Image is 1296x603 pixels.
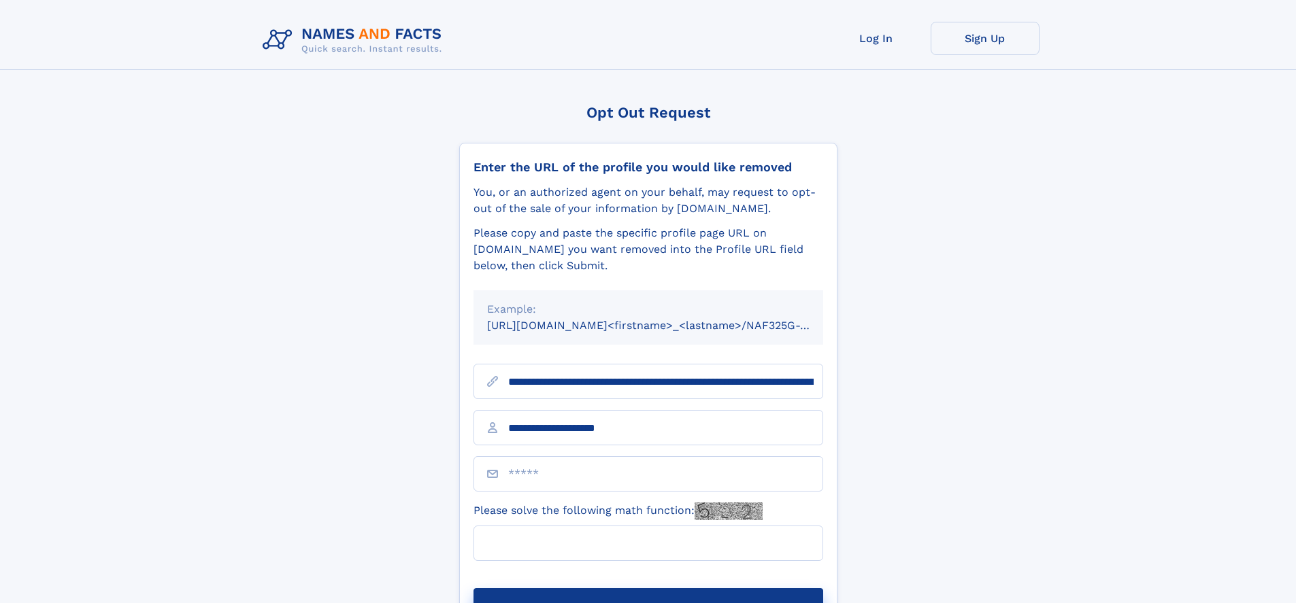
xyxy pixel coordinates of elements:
[487,319,849,332] small: [URL][DOMAIN_NAME]<firstname>_<lastname>/NAF325G-xxxxxxxx
[257,22,453,58] img: Logo Names and Facts
[459,104,837,121] div: Opt Out Request
[473,160,823,175] div: Enter the URL of the profile you would like removed
[487,301,810,317] div: Example:
[931,22,1040,55] a: Sign Up
[473,184,823,217] div: You, or an authorized agent on your behalf, may request to opt-out of the sale of your informatio...
[822,22,931,55] a: Log In
[473,502,763,520] label: Please solve the following math function:
[473,225,823,274] div: Please copy and paste the specific profile page URL on [DOMAIN_NAME] you want removed into the Pr...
